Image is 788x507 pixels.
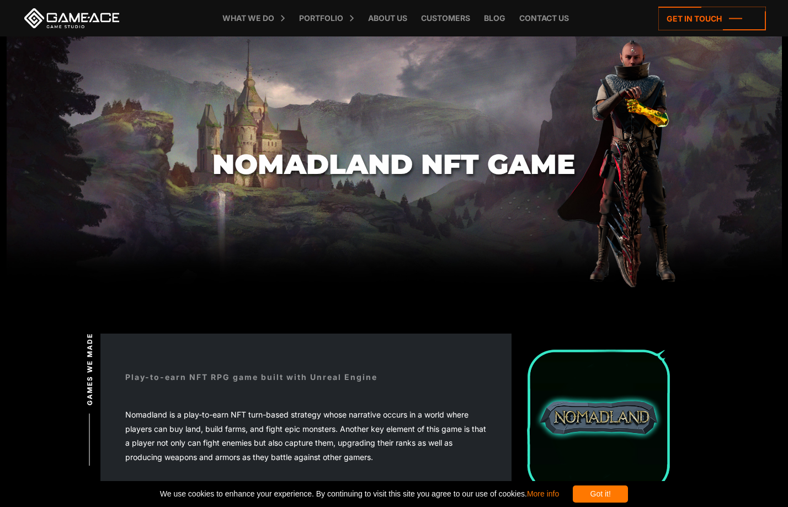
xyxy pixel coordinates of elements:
span: We use cookies to enhance your experience. By continuing to visit this site you agree to our use ... [160,485,559,503]
span: Nomadland is a play-to-earn NFT turn-based strategy whose narrative occurs in a world where playe... [125,410,486,462]
h1: Nomadland NFT Game [212,149,576,179]
div: Got it! [573,485,628,503]
span: Games we made [84,332,94,405]
a: More info [527,489,559,498]
div: Play-to-earn NFT RPG game built with Unreal Engine [125,371,377,383]
a: Get in touch [658,7,766,30]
